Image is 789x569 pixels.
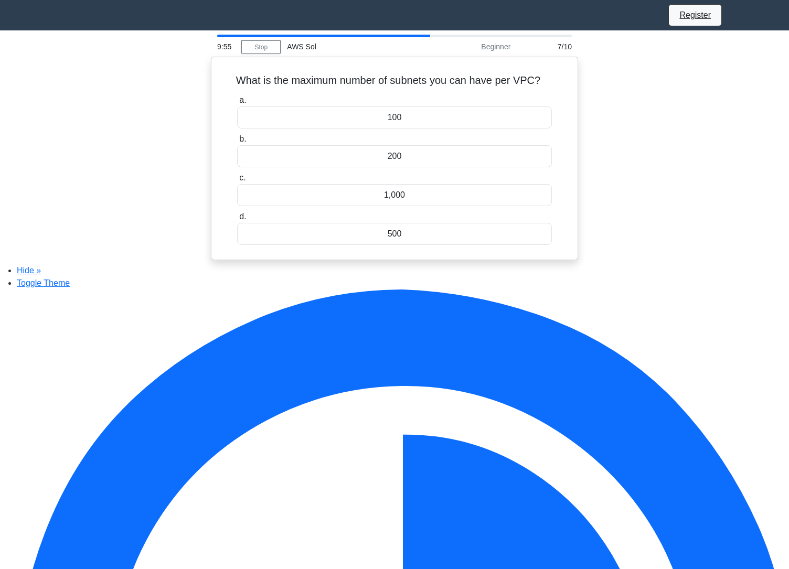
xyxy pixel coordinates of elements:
span: b. [239,134,246,143]
div: 1,000 [237,184,552,206]
a: Stop [241,40,281,53]
div: 9:55 [211,37,241,57]
span: a. [239,95,246,104]
div: AWS Sol [281,37,425,57]
div: 100 [237,106,552,128]
span: d. [239,212,246,221]
span: c. [239,173,246,182]
div: 500 [237,223,552,245]
div: 200 [237,145,552,167]
div: Beginner [425,37,517,57]
div: 7/10 [517,37,578,57]
a: Hide » [17,266,41,275]
a: Register [673,8,717,22]
h5: What is the maximum number of subnets you can have per VPC? [236,74,553,88]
